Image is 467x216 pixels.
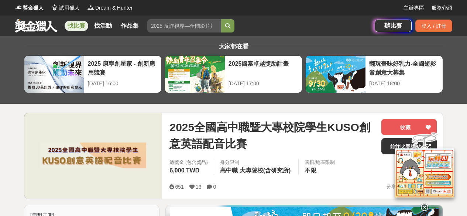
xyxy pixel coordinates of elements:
[23,4,44,12] span: 獎金獵人
[51,4,80,12] a: Logo試用獵人
[369,80,439,88] div: [DATE] 18:00
[169,119,375,152] span: 2025全國高中職暨大專校院學生KUSO創意英語配音比賽
[305,55,443,93] a: 翻玩臺味好乳力-全國短影音創意大募集[DATE] 18:00
[24,113,162,198] img: Cover Image
[59,4,80,12] span: 試用獵人
[395,148,454,198] img: d2146d9a-e6f6-4337-9592-8cefde37ba6b.png
[175,184,183,190] span: 651
[87,4,95,11] img: Logo
[169,167,199,174] span: 6,000 TWD
[147,19,221,32] input: 2025 反詐視界—全國影片競賽
[213,184,216,190] span: 0
[51,4,58,11] img: Logo
[387,181,401,192] span: 分享至
[118,21,141,31] a: 作品集
[196,184,202,190] span: 13
[415,20,452,32] div: 登入 / 註冊
[381,138,437,154] a: 前往比賽網站
[404,4,424,12] a: 主辦專區
[165,55,302,93] a: 2025國泰卓越獎助計畫[DATE] 17:00
[229,80,298,88] div: [DATE] 17:00
[240,167,291,174] span: 大專院校(含研究所)
[220,167,238,174] span: 高中職
[229,59,298,76] div: 2025國泰卓越獎助計畫
[369,59,439,76] div: 翻玩臺味好乳力-全國短影音創意大募集
[88,59,158,76] div: 2025 康寧創星家 - 創新應用競賽
[65,21,88,31] a: 找比賽
[432,4,452,12] a: 服務介紹
[87,4,133,12] a: LogoDream & Hunter
[15,4,44,12] a: Logo獎金獵人
[375,20,412,32] a: 辦比賽
[220,159,293,166] div: 身分限制
[24,55,162,93] a: 2025 康寧創星家 - 創新應用競賽[DATE] 16:00
[217,43,250,49] span: 大家都在看
[95,4,133,12] span: Dream & Hunter
[88,80,158,88] div: [DATE] 16:00
[169,159,207,166] span: 總獎金 (包含獎品)
[15,4,22,11] img: Logo
[305,167,316,174] span: 不限
[91,21,115,31] a: 找活動
[305,159,335,166] div: 國籍/地區限制
[381,119,437,135] button: 收藏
